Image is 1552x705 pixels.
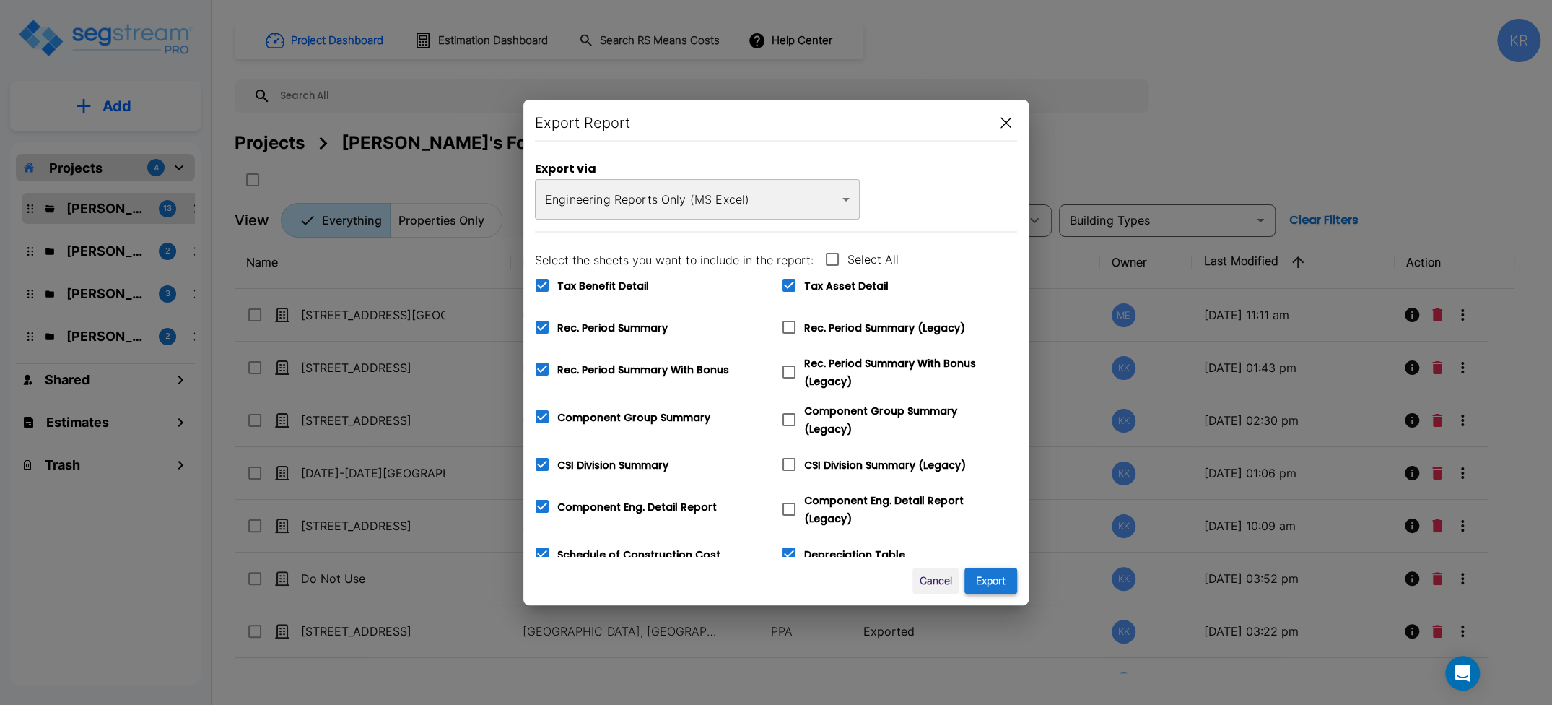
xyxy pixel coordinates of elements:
[557,363,729,377] span: Rec. Period Summary With Bonus
[804,321,965,335] span: Rec. Period Summary (Legacy)
[535,179,860,220] div: Engineering Reports Only (MS Excel)
[1445,656,1480,691] div: Open Intercom Messenger
[557,410,710,425] span: Component Group Summary
[557,548,720,562] span: Schedule of Construction Cost
[964,568,1017,594] button: Export
[804,548,905,562] span: Depreciation Table
[804,279,889,293] span: Tax Asset Detail
[804,404,957,436] span: Component Group Summary (Legacy)
[535,111,630,134] h6: Export Report
[804,493,964,526] span: Component Eng. Detail Report (Legacy)
[557,321,668,335] span: Rec. Period Summary
[535,250,814,270] h6: Select the sheets you want to include in the report:
[847,251,899,268] span: Select All
[557,458,668,472] span: CSI Division Summary
[557,500,717,514] span: Component Eng. Detail Report
[535,159,860,179] h6: Export via
[804,356,976,389] span: Rec. Period Summary With Bonus (Legacy)
[557,279,649,293] span: Tax Benefit Detail
[912,568,959,594] button: Cancel
[804,458,966,472] span: CSI Division Summary (Legacy)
